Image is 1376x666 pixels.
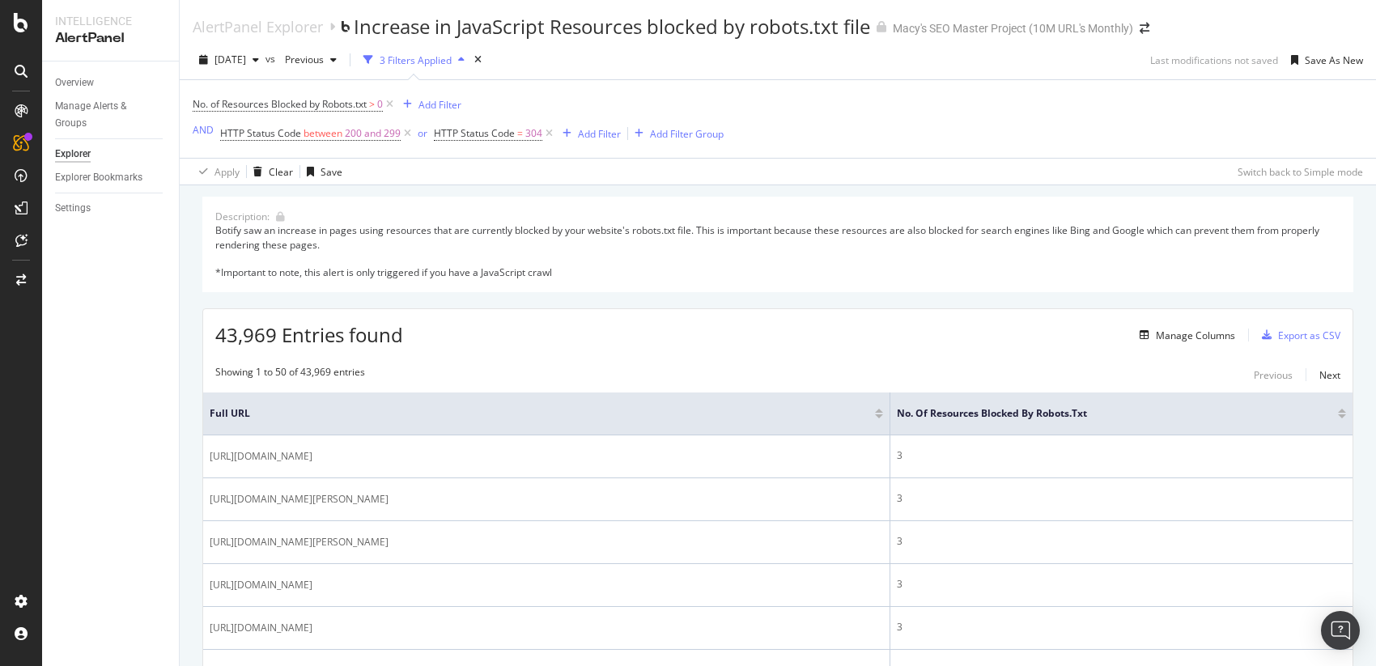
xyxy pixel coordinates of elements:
[193,123,214,137] div: AND
[210,620,312,636] span: [URL][DOMAIN_NAME]
[471,52,485,68] div: times
[55,74,168,91] a: Overview
[556,124,621,143] button: Add Filter
[397,95,461,114] button: Add Filter
[1140,23,1149,34] div: arrow-right-arrow-left
[578,127,621,141] div: Add Filter
[418,126,427,140] div: or
[1321,611,1360,650] div: Open Intercom Messenger
[418,125,427,141] button: or
[210,491,389,507] span: [URL][DOMAIN_NAME][PERSON_NAME]
[321,165,342,179] div: Save
[517,126,523,140] span: =
[1150,53,1278,67] div: Last modifications not saved
[210,448,312,465] span: [URL][DOMAIN_NAME]
[1238,165,1363,179] div: Switch back to Simple mode
[215,365,365,384] div: Showing 1 to 50 of 43,969 entries
[215,223,1340,279] div: Botify saw an increase in pages using resources that are currently blocked by your website's robo...
[220,126,301,140] span: HTTP Status Code
[434,126,515,140] span: HTTP Status Code
[55,169,168,186] a: Explorer Bookmarks
[210,406,851,421] span: Full URL
[650,127,724,141] div: Add Filter Group
[55,169,142,186] div: Explorer Bookmarks
[418,98,461,112] div: Add Filter
[354,13,870,40] div: Increase in JavaScript Resources blocked by robots.txt file
[897,491,1346,506] div: 3
[628,124,724,143] button: Add Filter Group
[55,13,166,29] div: Intelligence
[214,53,246,66] span: 2025 Sep. 21st
[377,93,383,116] span: 0
[1285,47,1363,73] button: Save As New
[897,534,1346,549] div: 3
[1254,368,1293,382] div: Previous
[269,165,293,179] div: Clear
[214,165,240,179] div: Apply
[1133,325,1235,345] button: Manage Columns
[193,47,265,73] button: [DATE]
[193,97,367,111] span: No. of Resources Blocked by Robots.txt
[369,97,375,111] span: >
[55,74,94,91] div: Overview
[525,122,542,145] span: 304
[1231,159,1363,185] button: Switch back to Simple mode
[247,159,293,185] button: Clear
[897,577,1346,592] div: 3
[265,52,278,66] span: vs
[55,146,168,163] a: Explorer
[215,210,270,223] div: Description:
[193,122,214,138] button: AND
[893,20,1133,36] div: Macy's SEO Master Project (10M URL's Monthly)
[1319,368,1340,382] div: Next
[300,159,342,185] button: Save
[278,53,324,66] span: Previous
[1278,329,1340,342] div: Export as CSV
[55,98,168,132] a: Manage Alerts & Groups
[304,126,342,140] span: between
[897,620,1346,634] div: 3
[193,159,240,185] button: Apply
[1255,322,1340,348] button: Export as CSV
[55,29,166,48] div: AlertPanel
[210,577,312,593] span: [URL][DOMAIN_NAME]
[55,146,91,163] div: Explorer
[897,448,1346,463] div: 3
[345,122,401,145] span: 200 and 299
[357,47,471,73] button: 3 Filters Applied
[55,200,168,217] a: Settings
[1254,365,1293,384] button: Previous
[55,200,91,217] div: Settings
[210,534,389,550] span: [URL][DOMAIN_NAME][PERSON_NAME]
[55,98,152,132] div: Manage Alerts & Groups
[897,406,1314,421] span: No. of Resources Blocked by Robots.txt
[215,321,403,348] span: 43,969 Entries found
[1305,53,1363,67] div: Save As New
[1319,365,1340,384] button: Next
[1156,329,1235,342] div: Manage Columns
[193,18,323,36] a: AlertPanel Explorer
[380,53,452,67] div: 3 Filters Applied
[278,47,343,73] button: Previous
